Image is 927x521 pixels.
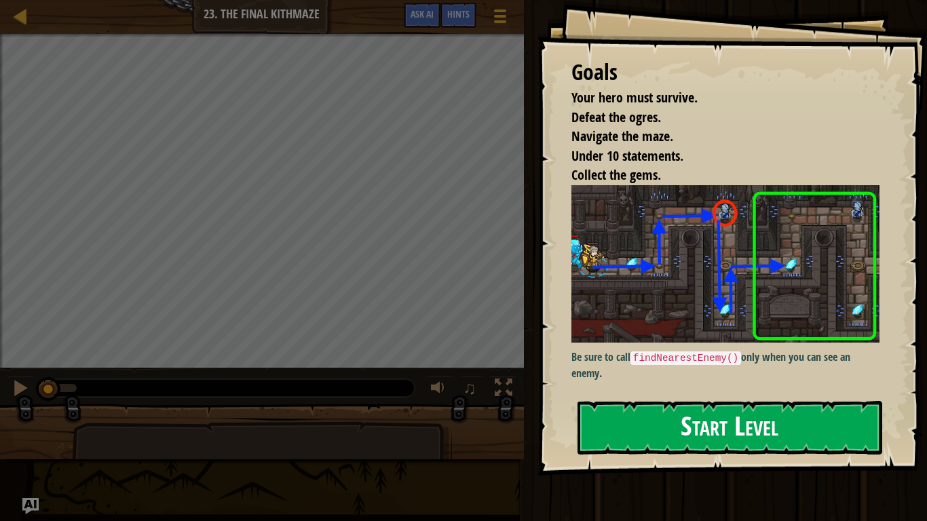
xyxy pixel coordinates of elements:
[447,7,470,20] span: Hints
[554,147,876,166] li: Under 10 statements.
[7,376,34,404] button: Ctrl + P: Pause
[571,57,879,88] div: Goals
[22,498,39,514] button: Ask AI
[490,376,517,404] button: Toggle fullscreen
[426,376,453,404] button: Adjust volume
[571,185,879,343] img: The final kithmaze
[571,147,683,165] span: Under 10 statements.
[460,376,483,404] button: ♫
[463,378,476,398] span: ♫
[578,401,882,455] button: Start Level
[411,7,434,20] span: Ask AI
[571,127,673,145] span: Navigate the maze.
[554,88,876,108] li: Your hero must survive.
[630,351,741,365] code: findNearestEnemy()
[483,3,517,35] button: Show game menu
[554,127,876,147] li: Navigate the maze.
[571,108,661,126] span: Defeat the ogres.
[404,3,440,28] button: Ask AI
[571,88,698,107] span: Your hero must survive.
[554,166,876,185] li: Collect the gems.
[571,166,661,184] span: Collect the gems.
[571,349,879,381] p: Be sure to call only when you can see an enemy.
[554,108,876,128] li: Defeat the ogres.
